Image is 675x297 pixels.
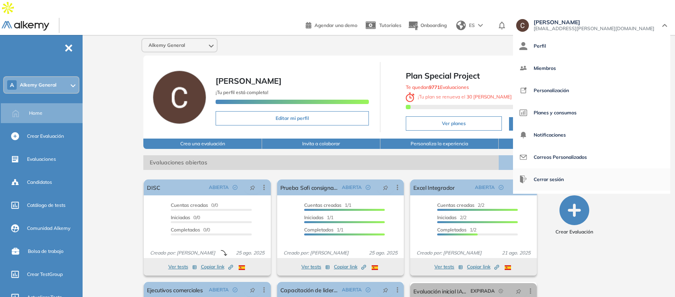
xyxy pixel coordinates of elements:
button: Crea una evaluación [143,139,262,149]
img: Logo [2,21,49,31]
button: Invita a colaborar [262,139,380,149]
span: Cerrar sesión [534,170,564,189]
span: Iniciadas [171,214,190,220]
span: field-time [499,289,503,293]
a: Excel Integrador [413,179,455,195]
span: Completados [437,227,467,233]
span: check-circle [366,287,370,292]
span: Notificaciones [534,125,566,145]
span: ABIERTA [475,184,495,191]
img: ESP [372,265,378,270]
span: check-circle [366,185,370,190]
span: pushpin [250,184,255,191]
button: Customiza tu espacio de trabajo [499,139,617,149]
span: 0/0 [171,202,218,208]
a: Tutoriales [364,15,401,36]
b: 9771 [429,84,440,90]
button: pushpin [377,283,394,296]
span: 1/1 [304,202,351,208]
button: Cerrar sesión [519,170,564,189]
a: Personalización [519,81,664,100]
button: Crear Evaluación [555,195,593,235]
span: Cuentas creadas [437,202,474,208]
span: Evaluaciones [27,156,56,163]
img: clock-svg [406,93,415,102]
span: Onboarding [420,22,447,28]
span: Perfil [534,37,546,56]
img: icon [519,64,527,72]
span: Cuentas creadas [171,202,208,208]
img: ESP [505,265,511,270]
span: 25 ago. 2025 [233,249,268,256]
span: ¡Tu perfil está completo! [216,89,268,95]
img: icon [519,153,527,161]
a: Planes y consumos [519,103,664,122]
span: Completados [171,227,200,233]
span: 0/0 [171,227,210,233]
span: ¡ Tu plan se renueva el ! [406,94,514,100]
img: icon [519,109,527,117]
span: 2/2 [437,214,467,220]
span: ABIERTA [209,184,229,191]
span: Crear Evaluación [555,228,593,235]
span: pushpin [516,288,521,294]
span: [PERSON_NAME] [216,76,282,86]
span: 1/1 [304,227,343,233]
span: Completados [304,227,334,233]
img: ESP [239,265,245,270]
button: Copiar link [467,262,499,272]
button: Ver tests [168,262,197,272]
span: Alkemy General [20,82,56,88]
span: Tutoriales [379,22,401,28]
span: Correos Personalizados [534,148,587,167]
b: 30 [PERSON_NAME] [465,94,513,100]
span: ABIERTA [342,184,362,191]
span: Evaluaciones abiertas [143,155,499,170]
span: Agendar una demo [314,22,357,28]
span: pushpin [383,184,388,191]
img: icon [519,175,527,183]
button: Ver tests [301,262,330,272]
img: icon [519,42,527,50]
span: ABIERTA [342,286,362,293]
span: Personalización [534,81,569,100]
img: world [456,21,466,30]
button: Copiar link [334,262,366,272]
span: 1/2 [437,227,476,233]
span: [EMAIL_ADDRESS][PERSON_NAME][DOMAIN_NAME] [534,25,654,32]
span: Home [29,110,42,117]
button: pushpin [510,181,527,194]
button: Onboarding [408,17,447,34]
button: ¡Recomienda y gana! [509,117,606,131]
span: Copiar link [201,263,233,270]
span: A [10,82,14,88]
span: Catálogo de tests [27,202,66,209]
img: icon [519,87,527,94]
button: pushpin [244,181,261,194]
img: Foto de perfil [153,71,206,124]
span: Candidatos [27,179,52,186]
span: 25 ago. 2025 [366,249,401,256]
span: 1/1 [304,214,334,220]
a: Prueba Sofi consigna larga [280,179,339,195]
span: check-circle [233,185,237,190]
span: Crear Evaluación [27,133,64,140]
span: 0/0 [171,214,200,220]
span: Copiar link [467,263,499,270]
span: EXPIRADA [471,287,495,295]
span: Plan Special Project [406,70,606,82]
a: Notificaciones [519,125,664,145]
span: Iniciadas [304,214,324,220]
span: 2/2 [437,202,484,208]
a: DISC [147,179,160,195]
img: icon [519,131,527,139]
button: pushpin [244,283,261,296]
button: pushpin [377,181,394,194]
img: arrow [478,24,483,27]
span: Comunidad Alkemy [27,225,70,232]
span: Iniciadas [437,214,457,220]
span: Creado por: [PERSON_NAME] [413,249,485,256]
a: Correos Personalizados [519,148,664,167]
button: Ver planes [406,116,501,131]
a: Miembros [519,59,664,78]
